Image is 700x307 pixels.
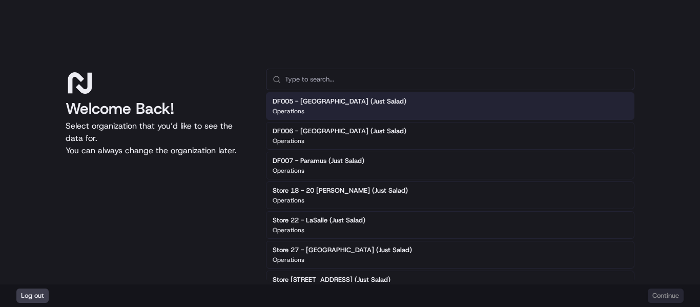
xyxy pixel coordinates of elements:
[285,69,628,90] input: Type to search...
[273,156,364,166] h2: DF007 - Paramus (Just Salad)
[273,216,365,225] h2: Store 22 - LaSalle (Just Salad)
[273,275,390,284] h2: Store [STREET_ADDRESS] (Just Salad)
[273,256,304,264] p: Operations
[273,107,304,115] p: Operations
[273,245,412,255] h2: Store 27 - [GEOGRAPHIC_DATA] (Just Salad)
[273,137,304,145] p: Operations
[273,97,406,106] h2: DF005 - [GEOGRAPHIC_DATA] (Just Salad)
[66,99,250,118] h1: Welcome Back!
[273,196,304,204] p: Operations
[273,226,304,234] p: Operations
[273,127,406,136] h2: DF006 - [GEOGRAPHIC_DATA] (Just Salad)
[16,289,49,303] button: Log out
[66,120,250,157] p: Select organization that you’d like to see the data for. You can always change the organization l...
[273,167,304,175] p: Operations
[273,186,408,195] h2: Store 18 - 20 [PERSON_NAME] (Just Salad)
